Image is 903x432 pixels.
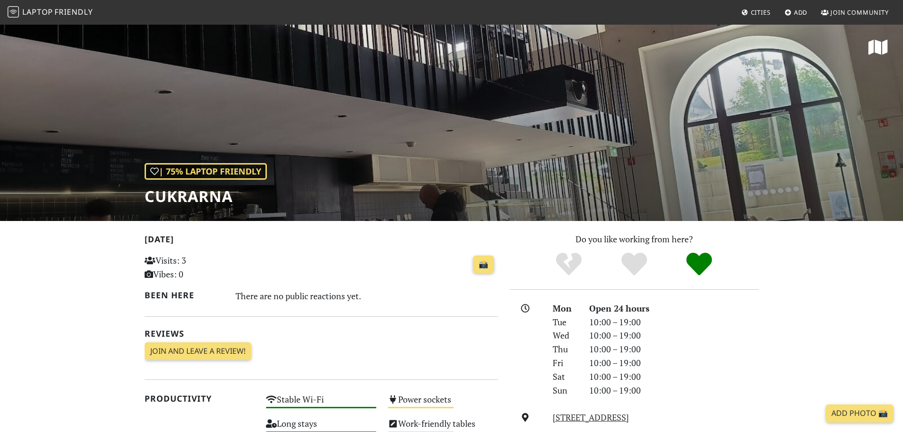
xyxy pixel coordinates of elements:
[145,329,498,339] h2: Reviews
[145,234,498,248] h2: [DATE]
[547,342,583,356] div: Thu
[22,7,53,17] span: Laptop
[145,163,267,180] div: | 75% Laptop Friendly
[547,302,583,315] div: Mon
[145,254,255,281] p: Visits: 3 Vibes: 0
[510,232,759,246] p: Do you like working from here?
[260,392,382,416] div: Stable Wi-Fi
[55,7,92,17] span: Friendly
[751,8,771,17] span: Cities
[817,4,893,21] a: Join Community
[584,342,765,356] div: 10:00 – 19:00
[8,4,93,21] a: LaptopFriendly LaptopFriendly
[553,412,629,423] a: [STREET_ADDRESS]
[794,8,808,17] span: Add
[8,6,19,18] img: LaptopFriendly
[236,288,498,303] div: There are no public reactions yet.
[536,251,602,277] div: No
[781,4,812,21] a: Add
[145,290,225,300] h2: Been here
[584,329,765,342] div: 10:00 – 19:00
[547,384,583,397] div: Sun
[547,356,583,370] div: Fri
[145,394,255,404] h2: Productivity
[826,404,894,423] a: Add Photo 📸
[145,187,267,205] h1: Cukrarna
[584,356,765,370] div: 10:00 – 19:00
[738,4,775,21] a: Cities
[830,8,889,17] span: Join Community
[584,384,765,397] div: 10:00 – 19:00
[145,342,251,360] a: Join and leave a review!
[473,256,494,274] a: 📸
[382,392,504,416] div: Power sockets
[547,329,583,342] div: Wed
[584,370,765,384] div: 10:00 – 19:00
[547,315,583,329] div: Tue
[666,251,732,277] div: Definitely!
[547,370,583,384] div: Sat
[584,302,765,315] div: Open 24 hours
[584,315,765,329] div: 10:00 – 19:00
[602,251,667,277] div: Yes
